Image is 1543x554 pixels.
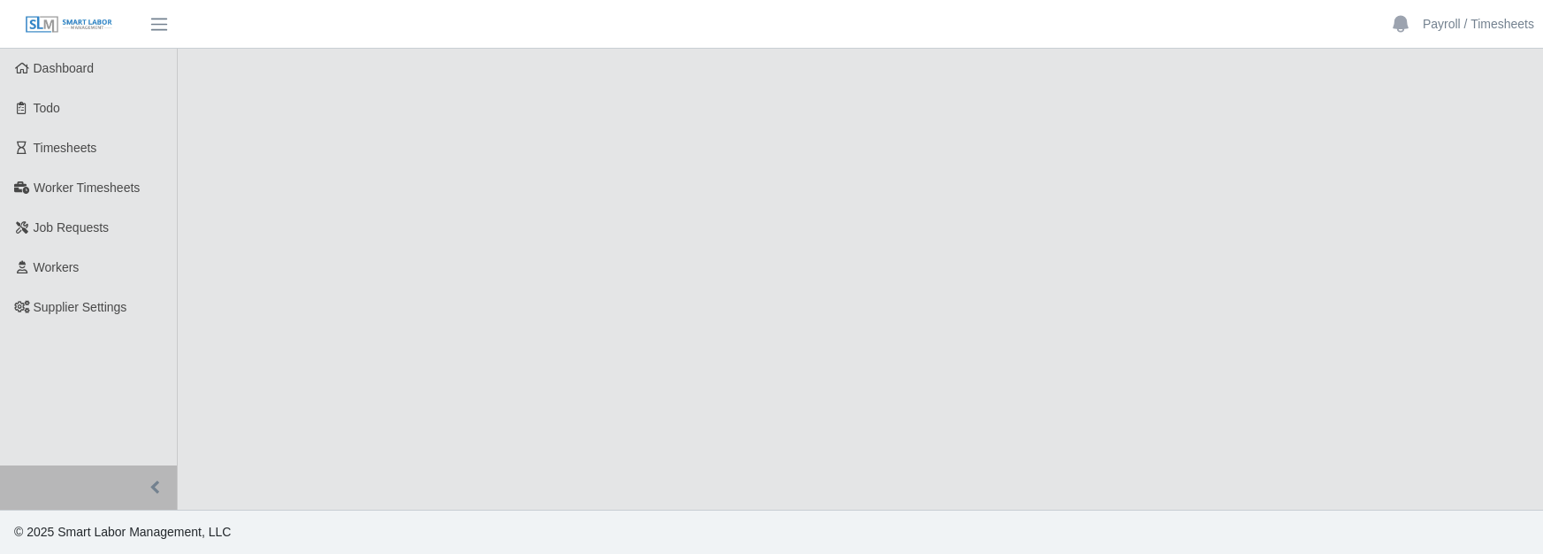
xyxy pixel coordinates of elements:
[34,300,127,314] span: Supplier Settings
[25,15,113,35] img: SLM Logo
[14,525,231,539] span: © 2025 Smart Labor Management, LLC
[34,260,80,274] span: Workers
[34,220,110,235] span: Job Requests
[34,101,60,115] span: Todo
[34,141,97,155] span: Timesheets
[34,181,140,195] span: Worker Timesheets
[34,61,95,75] span: Dashboard
[1423,15,1534,34] a: Payroll / Timesheets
